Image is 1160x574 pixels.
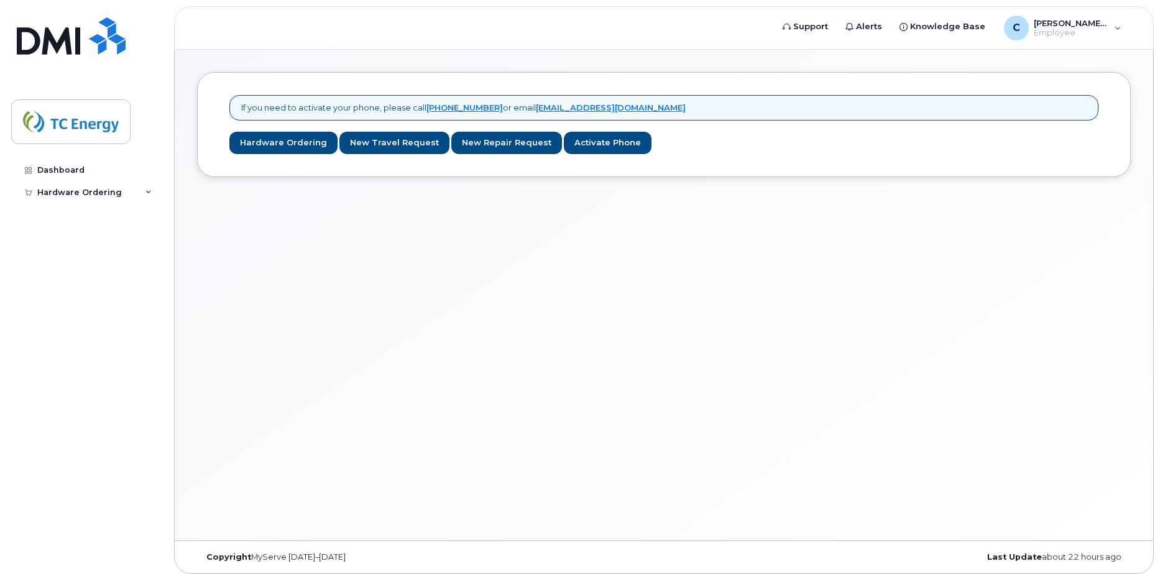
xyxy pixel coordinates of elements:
a: New Repair Request [451,132,562,155]
a: Hardware Ordering [229,132,338,155]
p: If you need to activate your phone, please call or email [241,102,686,114]
a: New Travel Request [339,132,449,155]
div: MyServe [DATE]–[DATE] [197,552,509,562]
div: about 22 hours ago [819,552,1131,562]
strong: Last Update [987,552,1042,562]
strong: Copyright [206,552,251,562]
a: [EMAIL_ADDRESS][DOMAIN_NAME] [536,102,686,112]
a: Activate Phone [564,132,651,155]
a: [PHONE_NUMBER] [426,102,503,112]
